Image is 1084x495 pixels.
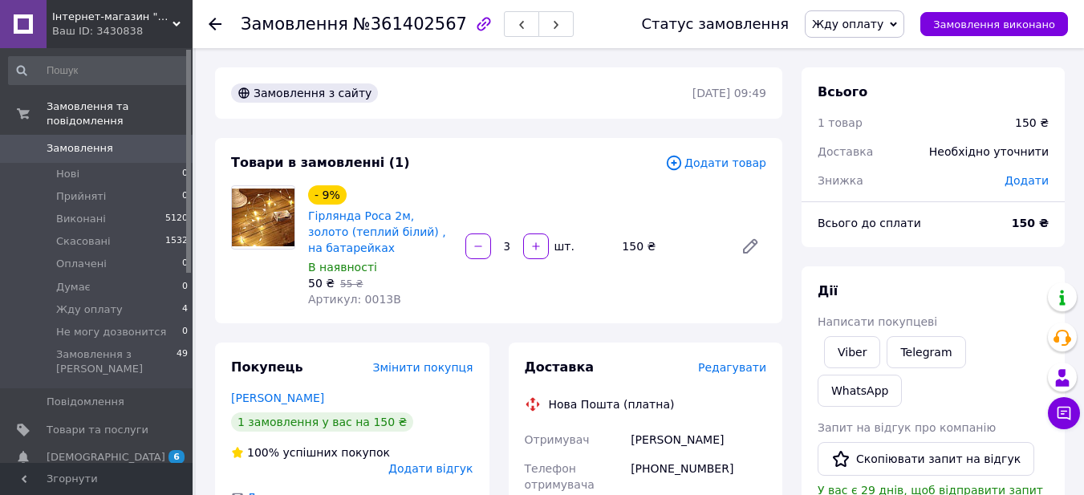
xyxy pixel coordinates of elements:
[1015,115,1049,131] div: 150 ₴
[231,412,413,432] div: 1 замовлення у вас на 150 ₴
[665,154,766,172] span: Додати товар
[231,83,378,103] div: Замовлення з сайту
[818,145,873,158] span: Доставка
[308,261,377,274] span: В наявності
[818,84,867,99] span: Всього
[56,167,79,181] span: Нові
[308,209,446,254] a: Гірлянда Роса 2м, золото (теплий білий) , на батарейках
[1005,174,1049,187] span: Додати
[47,450,165,465] span: [DEMOGRAPHIC_DATA]
[182,325,188,339] span: 0
[525,359,595,375] span: Доставка
[165,212,188,226] span: 5120
[56,280,91,294] span: Думає
[887,336,965,368] a: Telegram
[56,302,123,317] span: Жду оплату
[824,336,880,368] a: Viber
[182,302,188,317] span: 4
[182,167,188,181] span: 0
[56,325,166,339] span: Не могу дозвонится
[1048,397,1080,429] button: Чат з покупцем
[525,433,590,446] span: Отримувач
[818,217,921,229] span: Всього до сплати
[247,446,279,459] span: 100%
[231,392,324,404] a: [PERSON_NAME]
[47,395,124,409] span: Повідомлення
[550,238,576,254] div: шт.
[308,185,347,205] div: - 9%
[47,423,148,437] span: Товари та послуги
[373,361,473,374] span: Змінити покупця
[698,361,766,374] span: Редагувати
[818,174,863,187] span: Знижка
[52,24,193,39] div: Ваш ID: 3430838
[812,18,883,30] span: Жду оплату
[920,12,1068,36] button: Замовлення виконано
[56,347,177,376] span: Замовлення з [PERSON_NAME]
[818,283,838,298] span: Дії
[182,280,188,294] span: 0
[388,462,473,475] span: Додати відгук
[177,347,188,376] span: 49
[340,278,363,290] span: 55 ₴
[308,277,335,290] span: 50 ₴
[182,257,188,271] span: 0
[615,235,728,258] div: 150 ₴
[168,450,185,464] span: 6
[818,375,902,407] a: WhatsApp
[231,359,303,375] span: Покупець
[692,87,766,99] time: [DATE] 09:49
[920,134,1058,169] div: Необхідно уточнити
[47,141,113,156] span: Замовлення
[56,189,106,204] span: Прийняті
[241,14,348,34] span: Замовлення
[56,212,106,226] span: Виконані
[56,257,107,271] span: Оплачені
[56,234,111,249] span: Скасовані
[232,189,294,246] img: Гірлянда Роса 2м, золото (теплий білий) , на батарейках
[545,396,679,412] div: Нова Пошта (платна)
[627,425,769,454] div: [PERSON_NAME]
[231,155,410,170] span: Товари в замовленні (1)
[353,14,467,34] span: №361402567
[818,116,863,129] span: 1 товар
[52,10,173,24] span: Інтернет-магазин "Radikshop" Роздрібна та оптова торгівля товарами з Європи
[8,56,189,85] input: Пошук
[641,16,789,32] div: Статус замовлення
[47,99,193,128] span: Замовлення та повідомлення
[231,444,390,461] div: успішних покупок
[933,18,1055,30] span: Замовлення виконано
[818,315,937,328] span: Написати покупцеві
[1012,217,1049,229] b: 150 ₴
[209,16,221,32] div: Повернутися назад
[165,234,188,249] span: 1532
[182,189,188,204] span: 0
[525,462,595,491] span: Телефон отримувача
[734,230,766,262] a: Редагувати
[818,421,996,434] span: Запит на відгук про компанію
[818,442,1034,476] button: Скопіювати запит на відгук
[308,293,401,306] span: Артикул: 0013В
